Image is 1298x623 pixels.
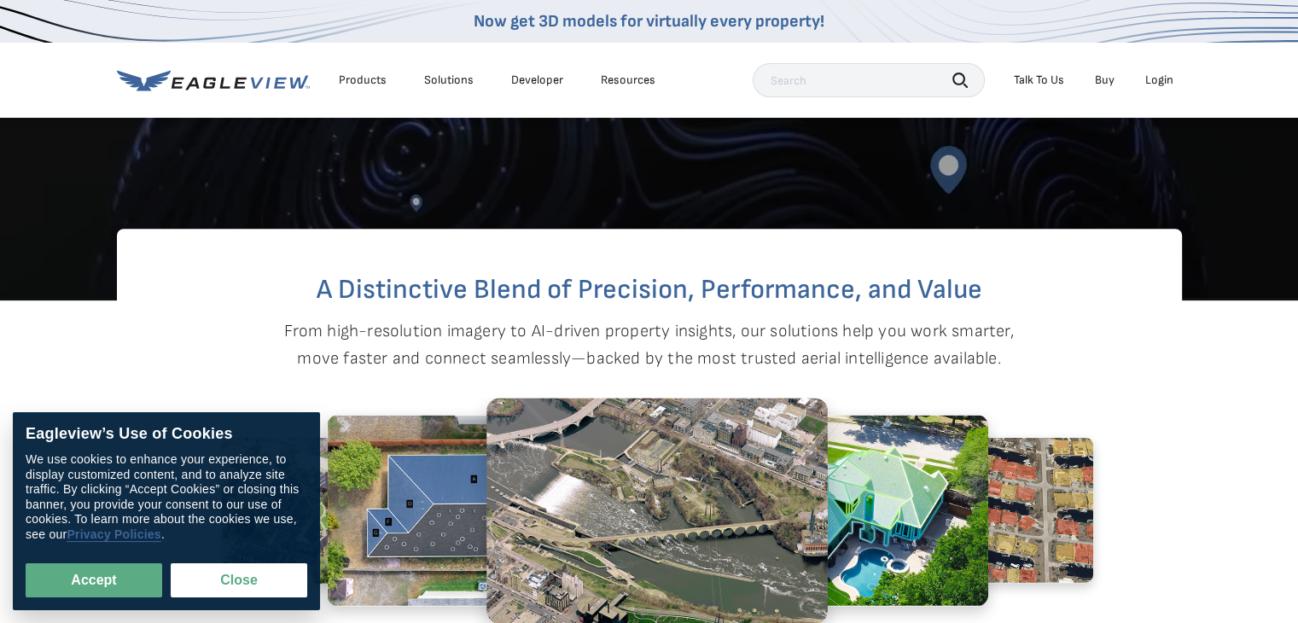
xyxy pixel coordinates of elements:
a: Developer [511,73,563,88]
a: Now get 3D models for virtually every property! [474,11,824,32]
div: We use cookies to enhance your experience, to display customized content, and to analyze site tra... [26,452,307,542]
a: Buy [1095,73,1115,88]
div: Login [1145,73,1173,88]
img: 2.2.png [327,415,617,606]
input: Search [753,63,985,97]
h2: A Distinctive Blend of Precision, Performance, and Value [185,277,1114,304]
img: 4.2.png [698,415,988,606]
div: Products [339,73,387,88]
a: Privacy Policies [67,527,160,542]
div: Resources [601,73,655,88]
button: Close [171,563,307,597]
div: Eagleview’s Use of Cookies [26,425,307,444]
button: Accept [26,563,162,597]
div: Talk To Us [1014,73,1064,88]
p: From high-resolution imagery to AI-driven property insights, our solutions help you work smarter,... [284,317,1015,372]
div: Solutions [424,73,474,88]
